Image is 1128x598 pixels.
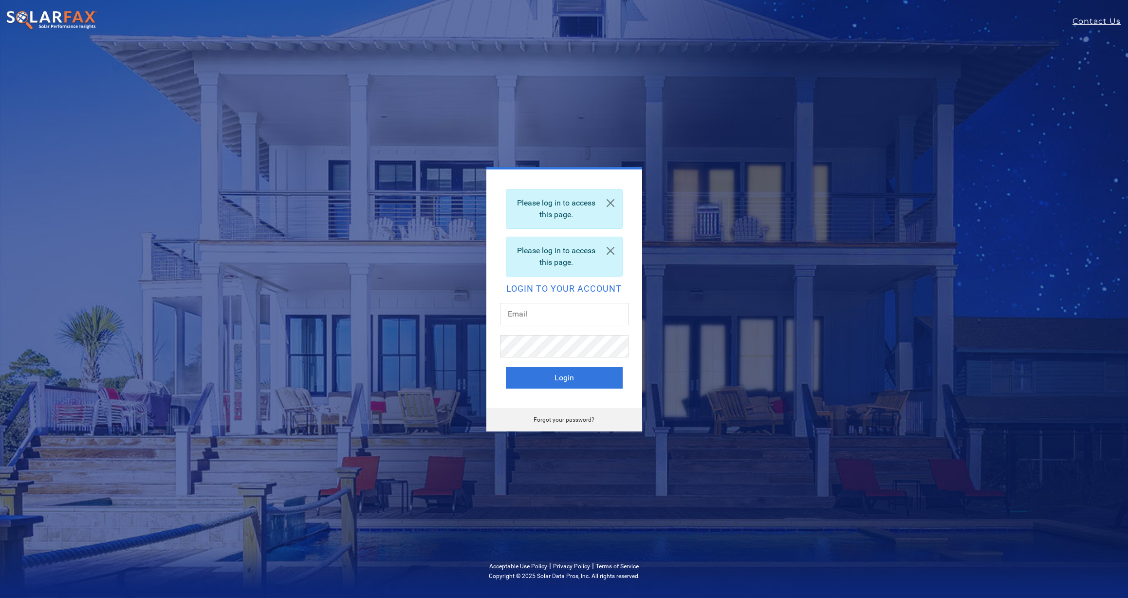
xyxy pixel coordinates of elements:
[489,563,547,570] a: Acceptable Use Policy
[592,561,594,570] span: |
[599,189,622,217] a: Close
[500,303,629,325] input: Email
[534,416,594,423] a: Forgot your password?
[553,563,590,570] a: Privacy Policy
[506,367,623,389] button: Login
[549,561,551,570] span: |
[506,284,623,293] h2: Login to your account
[1073,16,1128,27] a: Contact Us
[6,10,97,31] img: SolarFax
[506,237,623,277] div: Please log in to access this page.
[506,189,623,229] div: Please log in to access this page.
[596,563,639,570] a: Terms of Service
[599,237,622,264] a: Close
